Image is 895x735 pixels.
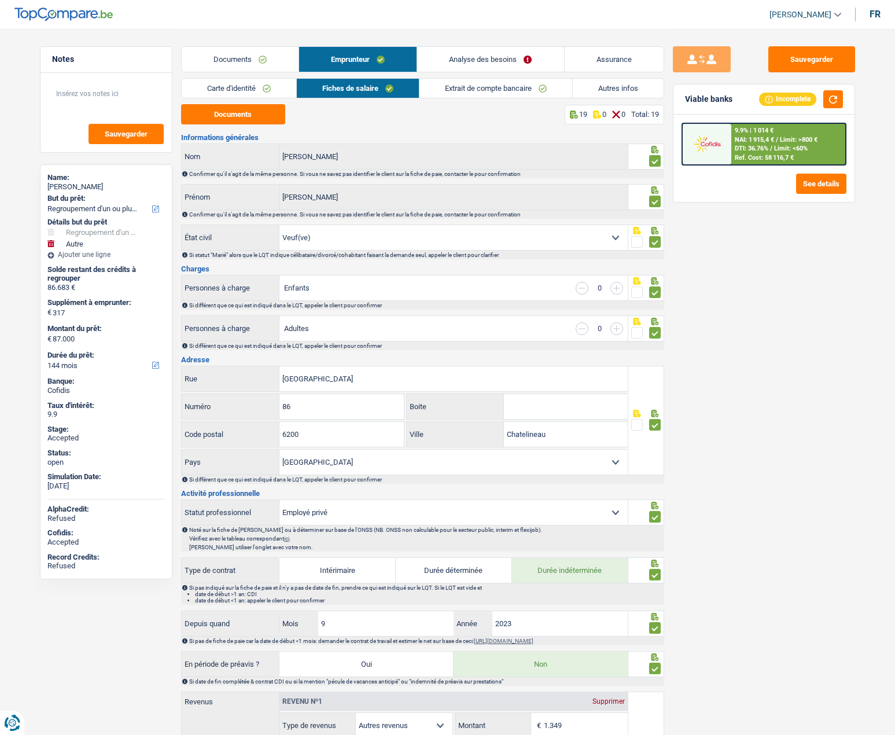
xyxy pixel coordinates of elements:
[14,8,113,21] img: TopCompare Logo
[774,145,808,152] span: Limit: <60%
[780,136,817,144] span: Limit: >800 €
[189,544,663,550] p: [PERSON_NAME] utiliser l'onglet avec votre nom.
[565,47,664,72] a: Assurance
[189,535,663,542] p: Vérifiez avec le tableau correspondant .
[89,124,164,144] button: Sauvegarder
[284,325,309,332] label: Adultes
[105,130,148,138] span: Sauvegarder
[181,490,664,497] h3: Activité professionnelle
[47,505,165,514] div: AlphaCredit:
[279,698,325,705] div: Revenu nº1
[454,611,492,636] label: Année
[47,528,165,538] div: Cofidis:
[686,133,728,155] img: Cofidis
[181,265,664,273] h3: Charges
[182,79,296,98] a: Carte d'identité
[735,154,794,161] div: Ref. Cost: 58 116,7 €
[768,46,855,72] button: Sauvegarder
[279,652,454,677] label: Oui
[189,476,663,483] div: Si différent que ce qui est indiqué dans le LQT, appeler le client pour confirmer
[735,145,768,152] span: DTI: 36.76%
[189,343,663,349] div: Si différent que ce qui est indiqué dans le LQT, appeler le client pour confirmer
[47,425,165,434] div: Stage:
[512,558,628,583] label: Durée indéterminée
[182,47,299,72] a: Documents
[776,136,778,144] span: /
[189,302,663,308] div: Si différent que ce qui est indiqué dans le LQT, appeler le client pour confirmer
[47,449,165,458] div: Status:
[47,377,165,386] div: Banque:
[796,174,846,194] button: See details
[47,401,165,410] div: Taux d'intérêt:
[195,591,663,597] li: date de début >1 an: CDI
[181,104,285,124] button: Documents
[182,422,279,447] label: Code postal
[47,283,165,292] div: 86.683 €
[182,615,280,633] label: Depuis quand
[47,458,165,467] div: open
[279,611,318,636] label: Mois
[594,284,605,292] div: 0
[419,79,572,98] a: Extrait de compte bancaire
[47,472,165,482] div: Simulation Date:
[182,561,280,580] label: Type de contrat
[47,218,165,227] div: Détails but du prêt
[47,538,165,547] div: Accepted
[735,127,774,134] div: 9.9% | 1 014 €
[47,351,163,360] label: Durée du prêt:
[279,558,396,583] label: Intérimaire
[47,433,165,443] div: Accepted
[594,325,605,332] div: 0
[182,185,280,210] label: Prénom
[47,386,165,395] div: Cofidis
[47,298,163,307] label: Supplément à emprunter:
[195,597,663,604] li: date de début <1 an: appeler le client pour confirmer
[182,655,280,674] label: En période de préavis ?
[181,356,664,363] h3: Adresse
[182,225,280,250] label: État civil
[47,482,165,491] div: [DATE]
[182,275,280,300] label: Personnes à charge
[631,110,659,119] div: Total: 19
[474,638,533,644] a: [URL][DOMAIN_NAME]
[189,527,663,533] p: Noté sur la fiche de [PERSON_NAME] ou à déterminer sur base de l'ONSS (NB. ONSS non calculable po...
[47,410,165,419] div: 9.9
[297,79,419,98] a: Fiches de salaire
[47,553,165,562] div: Record Credits:
[47,194,163,203] label: But du prêt:
[299,47,417,72] a: Emprunteur
[182,366,280,391] label: Rue
[182,450,280,475] label: Pays
[284,535,289,542] a: ici
[407,422,504,447] label: Ville
[735,136,774,144] span: NAI: 1 915,4 €
[182,394,279,419] label: Numéro
[189,211,663,218] div: Confirmer qu'il s'agit de la même personne. Si vous ne savez pas identifier le client sur la fich...
[769,10,831,20] span: [PERSON_NAME]
[492,611,628,636] input: AAAA
[47,265,165,283] div: Solde restant des crédits à regrouper
[685,94,732,104] div: Viable banks
[407,394,504,419] label: Boite
[189,252,663,258] div: Si statut "Marié" alors que le LQT indique célibataire/divorcé/cohabitant faisant la demande seul...
[189,638,663,644] div: Si pas de fiche de paie car la date de début <1 mois: demander le contrat de travail et estimer l...
[47,514,165,523] div: Refused
[47,324,163,333] label: Montant du prêt:
[47,251,165,259] div: Ajouter une ligne
[759,93,816,105] div: Incomplete
[189,585,663,604] div: Si pas indiqué sur la fiche de paie et il n'y a pas de date de fin, prendre ce qui est indiqué su...
[52,54,160,64] h5: Notes
[189,678,663,685] div: Si date de fin complétée & contrat CDI ou si la mention "pécule de vacances anticipé" ou "indemni...
[189,171,663,177] div: Confirmer qu'il s'agit de la même personne. Si vous ne savez pas identifier le client sur la fich...
[182,144,280,169] label: Nom
[47,308,51,317] span: €
[47,182,165,192] div: [PERSON_NAME]
[284,284,310,292] label: Enfants
[47,173,165,182] div: Name:
[417,47,563,72] a: Analyse des besoins
[760,5,841,24] a: [PERSON_NAME]
[181,134,664,141] h3: Informations générales
[573,79,664,98] a: Autres infos
[182,500,280,525] label: Statut professionnel
[47,335,51,344] span: €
